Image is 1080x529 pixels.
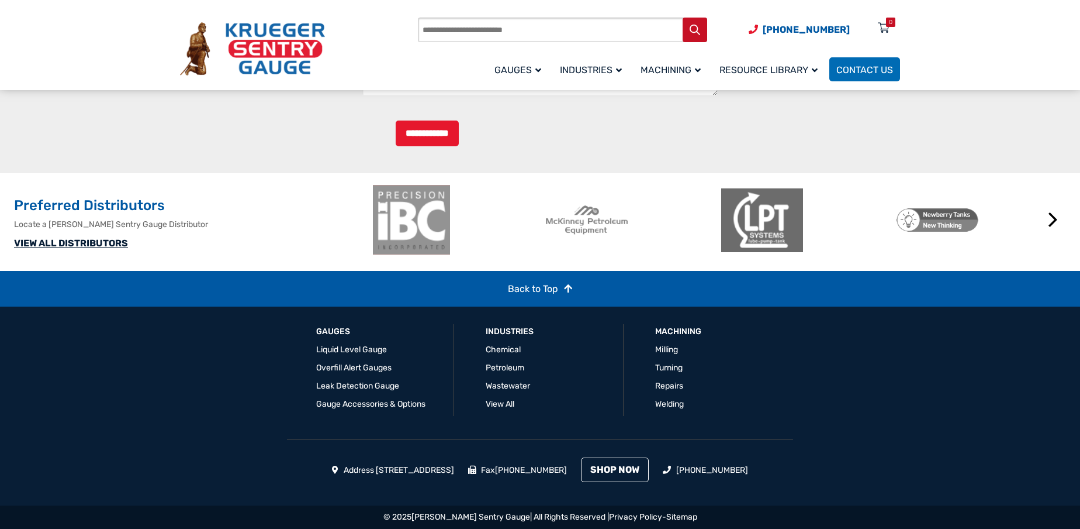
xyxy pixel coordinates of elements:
[1041,208,1065,232] button: Next
[641,64,701,75] span: Machining
[316,345,387,355] a: Liquid Level Gauge
[486,399,514,409] a: View All
[676,465,748,475] a: [PHONE_NUMBER]
[14,218,365,231] p: Locate a [PERSON_NAME] Sentry Gauge Distributor
[763,24,850,35] span: [PHONE_NUMBER]
[316,363,392,373] a: Overfill Alert Gauges
[896,185,978,255] img: Newberry Tanks
[487,56,553,83] a: Gauges
[836,64,893,75] span: Contact Us
[486,326,534,338] a: Industries
[581,458,649,482] a: SHOP NOW
[468,464,567,476] li: Fax
[332,464,454,476] li: Address [STREET_ADDRESS]
[609,512,662,522] a: Privacy Policy
[634,56,712,83] a: Machining
[486,381,530,391] a: Wastewater
[719,64,818,75] span: Resource Library
[486,345,521,355] a: Chemical
[721,185,803,255] img: LPT
[316,326,350,338] a: GAUGES
[889,18,892,27] div: 0
[180,22,325,76] img: Krueger Sentry Gauge
[14,238,128,249] a: VIEW ALL DISTRIBUTORS
[14,197,365,215] h2: Preferred Distributors
[411,512,530,522] a: [PERSON_NAME] Sentry Gauge
[749,22,850,37] a: Phone Number (920) 434-8860
[316,381,399,391] a: Leak Detection Gauge
[494,64,541,75] span: Gauges
[709,262,721,274] button: 2 of 2
[546,185,628,255] img: McKinney Petroleum Equipment
[692,262,704,274] button: 1 of 2
[829,57,900,81] a: Contact Us
[655,345,678,355] a: Milling
[655,399,684,409] a: Welding
[316,399,425,409] a: Gauge Accessories & Options
[666,512,697,522] a: Sitemap
[486,363,524,373] a: Petroleum
[727,262,739,274] button: 3 of 2
[655,363,683,373] a: Turning
[560,64,622,75] span: Industries
[553,56,634,83] a: Industries
[655,326,701,338] a: Machining
[655,381,683,391] a: Repairs
[371,185,452,255] img: ibc-logo
[712,56,829,83] a: Resource Library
